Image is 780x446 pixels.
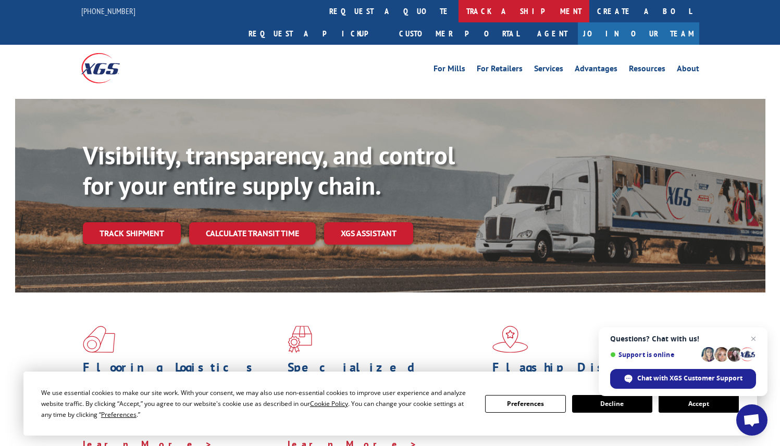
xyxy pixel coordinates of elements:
[83,139,455,201] b: Visibility, transparency, and control for your entire supply chain.
[83,222,181,244] a: Track shipment
[101,410,137,419] span: Preferences
[288,361,485,391] h1: Specialized Freight Experts
[189,222,316,245] a: Calculate transit time
[477,65,523,76] a: For Retailers
[677,65,699,76] a: About
[83,361,280,391] h1: Flooring Logistics Solutions
[83,326,115,353] img: xgs-icon-total-supply-chain-intelligence-red
[610,369,756,389] div: Chat with XGS Customer Support
[492,426,622,438] a: Learn More >
[610,351,698,359] span: Support is online
[23,372,757,436] div: Cookie Consent Prompt
[324,222,413,245] a: XGS ASSISTANT
[736,404,767,436] div: Open chat
[485,395,565,413] button: Preferences
[288,326,312,353] img: xgs-icon-focused-on-flooring-red
[575,65,617,76] a: Advantages
[41,387,473,420] div: We use essential cookies to make our site work. With your consent, we may also use non-essential ...
[527,22,578,45] a: Agent
[659,395,739,413] button: Accept
[241,22,391,45] a: Request a pickup
[81,6,135,16] a: [PHONE_NUMBER]
[629,65,665,76] a: Resources
[572,395,652,413] button: Decline
[578,22,699,45] a: Join Our Team
[492,326,528,353] img: xgs-icon-flagship-distribution-model-red
[310,399,348,408] span: Cookie Policy
[747,333,760,345] span: Close chat
[434,65,465,76] a: For Mills
[637,374,742,383] span: Chat with XGS Customer Support
[391,22,527,45] a: Customer Portal
[492,361,689,391] h1: Flagship Distribution Model
[610,335,756,343] span: Questions? Chat with us!
[534,65,563,76] a: Services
